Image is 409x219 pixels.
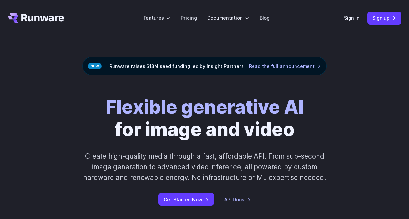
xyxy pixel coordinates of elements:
a: Sign up [367,12,401,24]
label: Features [144,14,170,22]
a: Read the full announcement [249,62,321,70]
label: Documentation [207,14,249,22]
a: Pricing [181,14,197,22]
p: Create high-quality media through a fast, affordable API. From sub-second image generation to adv... [79,151,330,183]
a: Blog [260,14,270,22]
div: Runware raises $13M seed funding led by Insight Partners [82,57,327,75]
a: Get Started Now [158,193,214,206]
a: Sign in [344,14,360,22]
strong: Flexible generative AI [106,96,304,118]
a: API Docs [224,196,251,203]
a: Go to / [8,13,64,23]
h1: for image and video [106,96,304,141]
